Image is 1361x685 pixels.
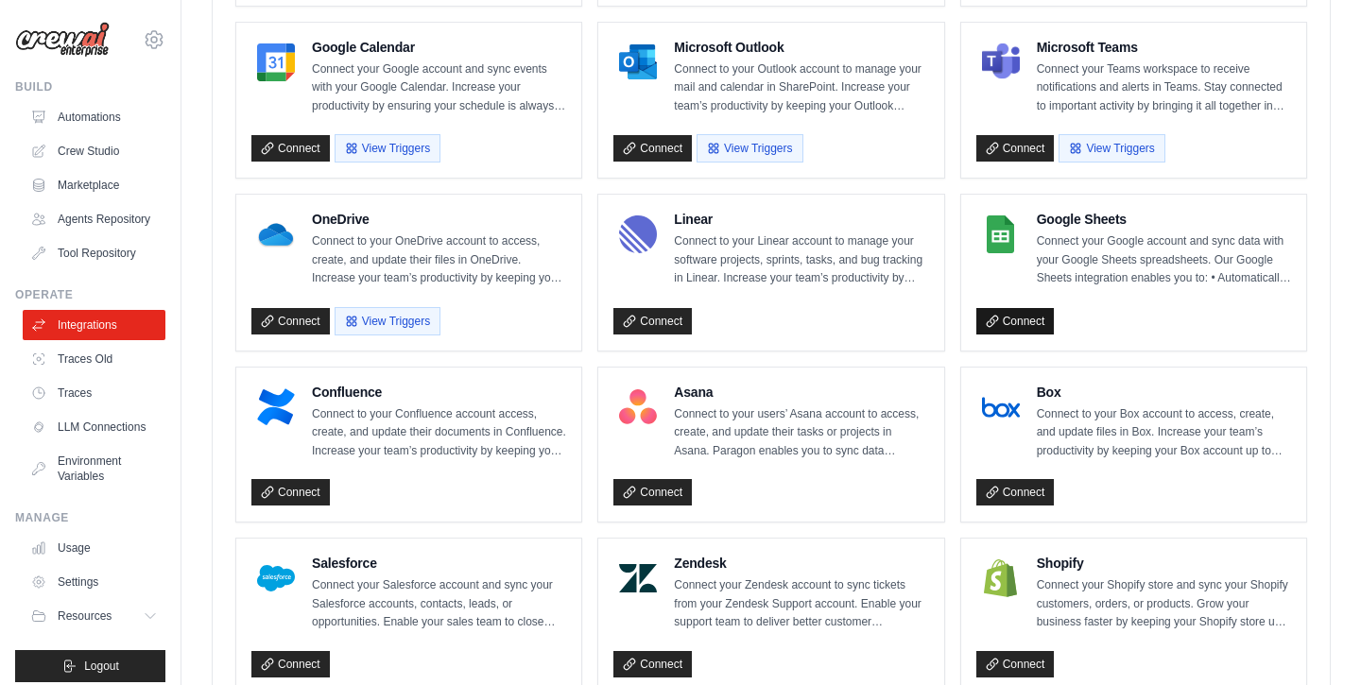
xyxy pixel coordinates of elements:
[312,576,566,632] p: Connect your Salesforce account and sync your Salesforce accounts, contacts, leads, or opportunit...
[15,650,165,682] button: Logout
[1037,383,1291,402] h4: Box
[23,170,165,200] a: Marketplace
[1037,210,1291,229] h4: Google Sheets
[251,651,330,677] a: Connect
[23,102,165,132] a: Automations
[976,135,1055,162] a: Connect
[335,134,440,163] button: View Triggers
[982,215,1020,253] img: Google Sheets Logo
[23,204,165,234] a: Agents Repository
[674,232,928,288] p: Connect to your Linear account to manage your software projects, sprints, tasks, and bug tracking...
[312,554,566,573] h4: Salesforce
[613,308,692,334] a: Connect
[257,559,295,597] img: Salesforce Logo
[335,307,440,335] button: View Triggers
[23,378,165,408] a: Traces
[23,567,165,597] a: Settings
[251,308,330,334] a: Connect
[312,60,566,116] p: Connect your Google account and sync events with your Google Calendar. Increase your productivity...
[23,412,165,442] a: LLM Connections
[674,38,928,57] h4: Microsoft Outlook
[982,559,1020,597] img: Shopify Logo
[1037,405,1291,461] p: Connect to your Box account to access, create, and update files in Box. Increase your team’s prod...
[23,238,165,268] a: Tool Repository
[15,22,110,58] img: Logo
[976,651,1055,677] a: Connect
[312,210,566,229] h4: OneDrive
[1037,38,1291,57] h4: Microsoft Teams
[674,554,928,573] h4: Zendesk
[15,79,165,94] div: Build
[619,43,657,81] img: Microsoft Outlook Logo
[251,479,330,505] a: Connect
[251,135,330,162] a: Connect
[619,388,657,426] img: Asana Logo
[58,608,112,624] span: Resources
[1037,60,1291,116] p: Connect your Teams workspace to receive notifications and alerts in Teams. Stay connected to impo...
[257,388,295,426] img: Confluence Logo
[23,344,165,374] a: Traces Old
[23,446,165,491] a: Environment Variables
[312,405,566,461] p: Connect to your Confluence account access, create, and update their documents in Confluence. Incr...
[674,576,928,632] p: Connect your Zendesk account to sync tickets from your Zendesk Support account. Enable your suppo...
[613,479,692,505] a: Connect
[674,60,928,116] p: Connect to your Outlook account to manage your mail and calendar in SharePoint. Increase your tea...
[257,215,295,253] img: OneDrive Logo
[23,533,165,563] a: Usage
[23,601,165,631] button: Resources
[23,310,165,340] a: Integrations
[674,210,928,229] h4: Linear
[15,287,165,302] div: Operate
[84,659,119,674] span: Logout
[1037,576,1291,632] p: Connect your Shopify store and sync your Shopify customers, orders, or products. Grow your busine...
[23,136,165,166] a: Crew Studio
[15,510,165,525] div: Manage
[674,405,928,461] p: Connect to your users’ Asana account to access, create, and update their tasks or projects in Asa...
[1037,232,1291,288] p: Connect your Google account and sync data with your Google Sheets spreadsheets. Our Google Sheets...
[674,383,928,402] h4: Asana
[619,215,657,253] img: Linear Logo
[312,38,566,57] h4: Google Calendar
[976,479,1055,505] a: Connect
[976,308,1055,334] a: Connect
[257,43,295,81] img: Google Calendar Logo
[613,135,692,162] a: Connect
[619,559,657,597] img: Zendesk Logo
[1037,554,1291,573] h4: Shopify
[982,43,1020,81] img: Microsoft Teams Logo
[982,388,1020,426] img: Box Logo
[697,134,802,163] button: View Triggers
[312,232,566,288] p: Connect to your OneDrive account to access, create, and update their files in OneDrive. Increase ...
[312,383,566,402] h4: Confluence
[1059,134,1164,163] button: View Triggers
[613,651,692,677] a: Connect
